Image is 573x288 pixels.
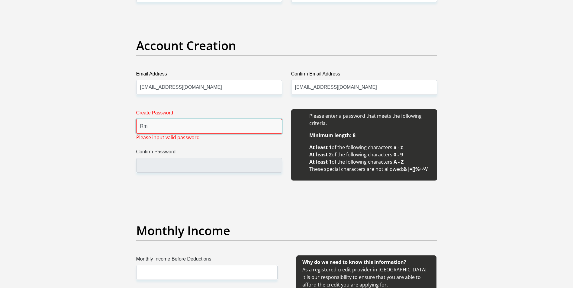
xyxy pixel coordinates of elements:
[136,148,282,158] label: Confirm Password
[309,151,431,158] li: of the following characters:
[394,144,403,151] b: a - z
[136,265,278,280] input: Monthly Income Before Deductions
[394,158,404,165] b: A - Z
[309,151,332,158] b: At least 2
[136,38,437,53] h2: Account Creation
[309,165,431,173] li: These special characters are not allowed:
[291,80,437,95] input: Confirm Email Address
[302,259,406,265] b: Why do we need to know this information?
[309,144,431,151] li: of the following characters:
[136,109,282,119] label: Create Password
[309,132,356,139] b: Minimum length: 8
[291,70,437,80] label: Confirm Email Address
[136,255,278,265] label: Monthly Income Before Deductions
[136,223,437,238] h2: Monthly Income
[309,144,332,151] b: At least 1
[403,166,428,172] b: &|=[]%+^\'
[309,158,431,165] li: of the following characters:
[136,134,200,141] span: Please input valid password
[136,80,282,95] input: Email Address
[136,70,282,80] label: Email Address
[136,119,282,134] input: Create Password
[309,112,431,127] li: Please enter a password that meets the following criteria.
[309,158,332,165] b: At least 1
[394,151,403,158] b: 0 - 9
[136,158,282,173] input: Confirm Password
